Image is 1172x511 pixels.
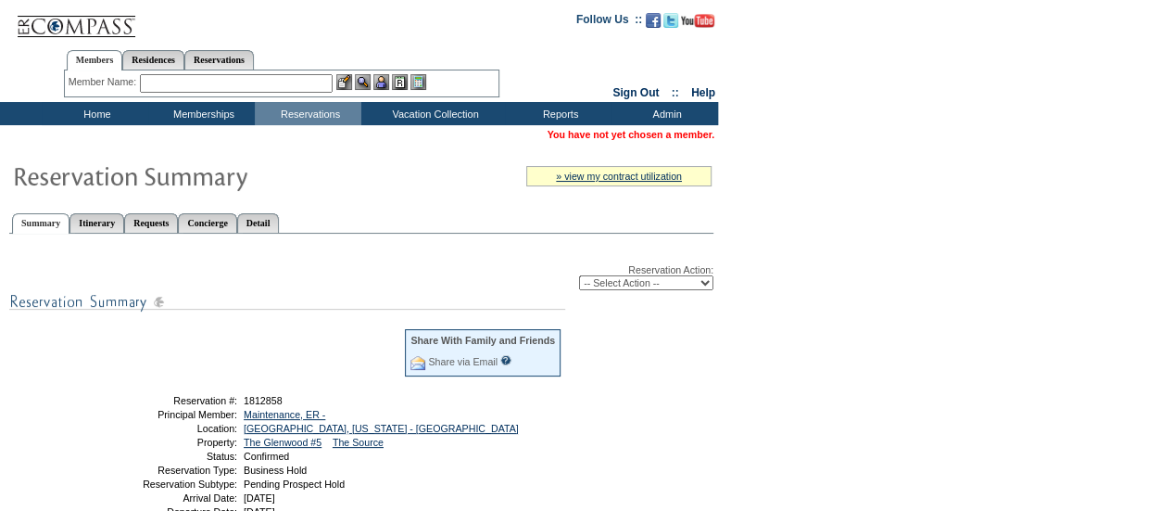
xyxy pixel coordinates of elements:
a: Reservations [184,50,254,70]
img: Impersonate [373,74,389,90]
a: Itinerary [69,213,124,233]
td: Status: [105,451,237,462]
img: Become our fan on Facebook [646,13,661,28]
a: Become our fan on Facebook [646,19,661,30]
td: Vacation Collection [361,102,505,125]
a: Help [691,86,715,99]
td: Memberships [148,102,255,125]
span: [DATE] [244,492,275,504]
span: Confirmed [244,451,289,462]
td: Arrival Date: [105,492,237,504]
a: Maintenance, ER - [244,409,325,420]
a: Members [67,50,123,70]
a: Summary [12,213,69,234]
img: Subscribe to our YouTube Channel [681,14,714,28]
a: Subscribe to our YouTube Channel [681,19,714,30]
span: Pending Prospect Hold [244,479,345,490]
img: b_edit.gif [336,74,352,90]
span: :: [672,86,679,99]
span: You have not yet chosen a member. [548,129,714,140]
td: Reservation Type: [105,465,237,476]
img: Reservations [392,74,408,90]
a: [GEOGRAPHIC_DATA], [US_STATE] - [GEOGRAPHIC_DATA] [244,423,519,434]
a: The Source [333,437,384,448]
a: The Glenwood #5 [244,437,321,448]
img: Reservaton Summary [12,157,383,194]
span: Business Hold [244,465,307,476]
div: Member Name: [69,74,140,90]
td: Reports [505,102,611,125]
a: Concierge [178,213,236,233]
img: b_calculator.gif [410,74,426,90]
td: Location: [105,423,237,434]
img: subTtlResSummary.gif [9,290,565,313]
td: Property: [105,437,237,448]
input: What is this? [500,355,511,365]
a: Requests [124,213,178,233]
span: 1812858 [244,395,283,406]
a: Detail [237,213,280,233]
td: Reservations [255,102,361,125]
td: Principal Member: [105,409,237,420]
a: » view my contract utilization [556,171,682,182]
td: Admin [611,102,718,125]
a: Residences [122,50,184,70]
img: View [355,74,371,90]
a: Sign Out [612,86,659,99]
div: Reservation Action: [9,264,713,290]
td: Follow Us :: [576,11,642,33]
td: Reservation Subtype: [105,479,237,490]
img: Follow us on Twitter [663,13,678,28]
div: Share With Family and Friends [410,335,555,346]
a: Follow us on Twitter [663,19,678,30]
td: Reservation #: [105,395,237,406]
td: Home [42,102,148,125]
a: Share via Email [428,356,498,367]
